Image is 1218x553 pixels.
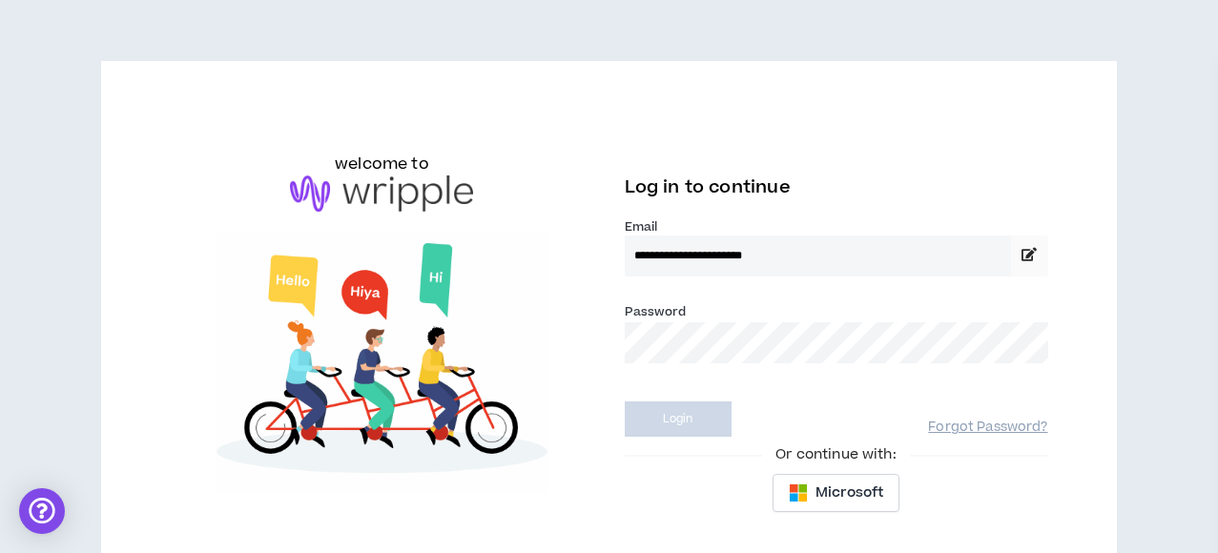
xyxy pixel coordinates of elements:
span: Or continue with: [762,444,909,465]
button: Login [625,401,732,437]
span: Microsoft [815,482,883,503]
img: logo-brand.png [290,175,473,212]
label: Password [625,303,687,320]
h6: welcome to [335,153,429,175]
span: Log in to continue [625,175,791,199]
label: Email [625,218,1048,236]
button: Microsoft [773,474,899,512]
img: Welcome to Wripple [170,231,593,494]
div: Open Intercom Messenger [19,488,65,534]
a: Forgot Password? [928,419,1047,437]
